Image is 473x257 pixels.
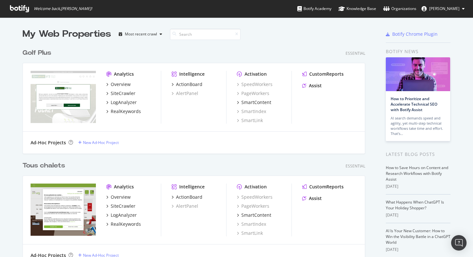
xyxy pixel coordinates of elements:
[237,81,273,88] a: SpeedWorkers
[391,96,437,112] a: How to Prioritize and Accelerate Technical SEO with Botify Assist
[429,6,459,11] span: Olivier Job
[245,184,267,190] div: Activation
[172,203,198,209] a: AlertPanel
[83,140,119,145] div: New Ad-Hoc Project
[111,221,141,227] div: RealKeywords
[23,161,65,170] div: Tous chalets
[106,203,135,209] a: SiteCrawler
[23,48,51,58] div: Golf Plus
[383,5,416,12] div: Organizations
[106,212,137,218] a: LogAnalyzer
[302,184,344,190] a: CustomReports
[237,221,266,227] a: SmartIndex
[237,194,273,200] a: SpeedWorkers
[106,108,141,115] a: RealKeywords
[386,165,448,182] a: How to Save Hours on Content and Research Workflows with Botify Assist
[302,71,344,77] a: CustomReports
[31,184,96,236] img: www.touschalets.com
[386,151,450,158] div: Latest Blog Posts
[106,99,137,106] a: LogAnalyzer
[309,195,322,202] div: Assist
[111,194,131,200] div: Overview
[237,90,269,97] a: PageWorkers
[386,247,450,252] div: [DATE]
[386,212,450,218] div: [DATE]
[297,5,331,12] div: Botify Academy
[386,31,438,37] a: Botify Chrome Plugin
[78,140,119,145] a: New Ad-Hoc Project
[170,29,241,40] input: Search
[116,29,165,39] button: Most recent crawl
[346,163,365,169] div: Essential
[386,228,450,245] a: AI Is Your New Customer: How to Win the Visibility Battle in a ChatGPT World
[176,194,202,200] div: ActionBoard
[23,161,68,170] a: Tous chalets
[391,116,445,136] div: AI search demands speed and agility, yet multi-step technical workflows take time and effort. Tha...
[309,184,344,190] div: CustomReports
[237,203,269,209] a: PageWorkers
[106,221,141,227] a: RealKeywords
[241,99,271,106] div: SmartContent
[111,99,137,106] div: LogAnalyzer
[106,90,135,97] a: SiteCrawler
[309,82,322,89] div: Assist
[386,57,450,91] img: How to Prioritize and Accelerate Technical SEO with Botify Assist
[23,48,54,58] a: Golf Plus
[237,108,266,115] a: SmartIndex
[106,81,131,88] a: Overview
[114,71,134,77] div: Analytics
[179,184,205,190] div: Intelligence
[34,6,92,11] span: Welcome back, [PERSON_NAME] !
[245,71,267,77] div: Activation
[302,82,322,89] a: Assist
[111,203,135,209] div: SiteCrawler
[237,230,263,236] a: SmartLink
[114,184,134,190] div: Analytics
[346,51,365,56] div: Essential
[386,199,444,211] a: What Happens When ChatGPT Is Your Holiday Shopper?
[106,194,131,200] a: Overview
[416,4,470,14] button: [PERSON_NAME]
[111,108,141,115] div: RealKeywords
[172,194,202,200] a: ActionBoard
[179,71,205,77] div: Intelligence
[392,31,438,37] div: Botify Chrome Plugin
[172,90,198,97] a: AlertPanel
[111,81,131,88] div: Overview
[302,195,322,202] a: Assist
[176,81,202,88] div: ActionBoard
[237,99,271,106] a: SmartContent
[23,28,111,41] div: My Web Properties
[309,71,344,77] div: CustomReports
[237,117,263,124] a: SmartLink
[172,81,202,88] a: ActionBoard
[451,235,467,251] div: Open Intercom Messenger
[386,48,450,55] div: Botify news
[31,139,66,146] div: Ad-Hoc Projects
[386,184,450,189] div: [DATE]
[237,212,271,218] a: SmartContent
[339,5,376,12] div: Knowledge Base
[111,90,135,97] div: SiteCrawler
[111,212,137,218] div: LogAnalyzer
[125,32,157,36] div: Most recent crawl
[241,212,271,218] div: SmartContent
[31,71,96,123] img: golfplus.fr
